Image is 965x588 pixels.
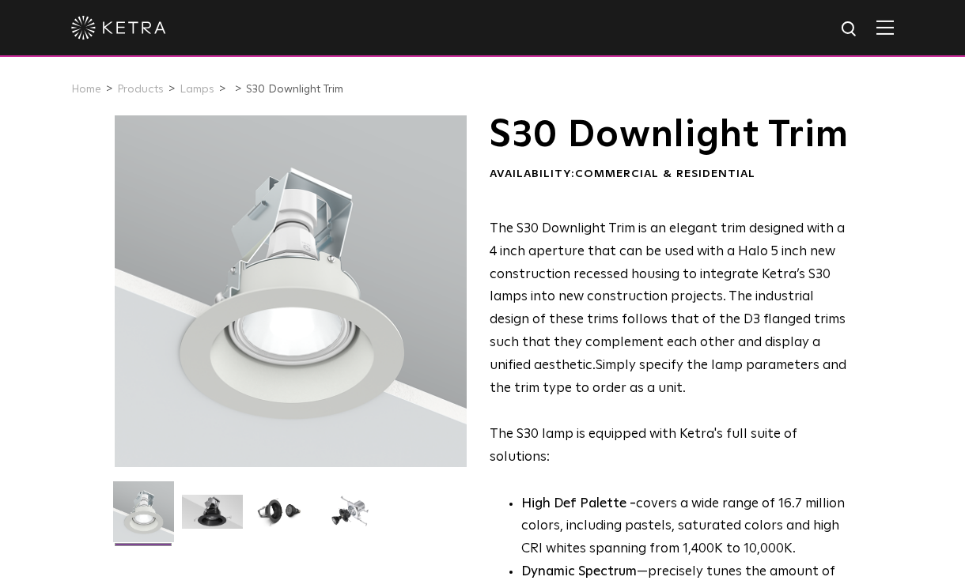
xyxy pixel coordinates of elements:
[71,16,166,40] img: ketra-logo-2019-white
[521,565,637,579] strong: Dynamic Spectrum
[521,497,636,511] strong: High Def Palette -
[113,481,174,554] img: S30-DownlightTrim-2021-Web-Square
[251,495,312,541] img: S30 Halo Downlight_Table Top_Black
[246,84,343,95] a: S30 Downlight Trim
[490,167,850,183] div: Availability:
[117,84,164,95] a: Products
[490,218,850,469] p: The S30 lamp is equipped with Ketra's full suite of solutions:
[71,84,101,95] a: Home
[840,20,860,40] img: search icon
[182,495,243,541] img: S30 Halo Downlight_Hero_Black_Gradient
[876,20,894,35] img: Hamburger%20Nav.svg
[521,493,850,562] p: covers a wide range of 16.7 million colors, including pastels, saturated colors and high CRI whit...
[180,84,214,95] a: Lamps
[490,222,846,372] span: The S30 Downlight Trim is an elegant trim designed with a 4 inch aperture that can be used with a...
[490,115,850,155] h1: S30 Downlight Trim
[575,168,755,179] span: Commercial & Residential
[320,495,380,541] img: S30 Halo Downlight_Exploded_Black
[490,359,846,395] span: Simply specify the lamp parameters and the trim type to order as a unit.​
